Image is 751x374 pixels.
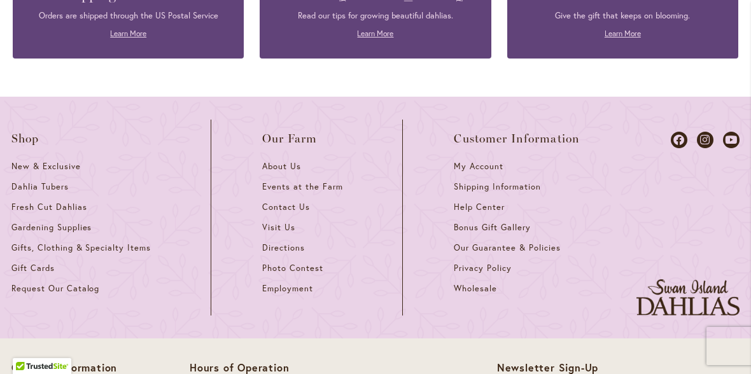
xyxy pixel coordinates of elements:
p: Read our tips for growing beautiful dahlias. [279,10,472,22]
span: My Account [454,161,503,172]
p: Give the gift that keeps on blooming. [526,10,719,22]
span: Shop [11,132,39,145]
a: Learn More [357,29,393,38]
span: Shipping Information [454,181,540,192]
span: Contact Us [262,202,310,212]
span: About Us [262,161,301,172]
span: Events at the Farm [262,181,342,192]
span: Fresh Cut Dahlias [11,202,87,212]
iframe: Launch Accessibility Center [10,329,45,364]
span: Wholesale [454,283,497,294]
span: Bonus Gift Gallery [454,222,530,233]
span: Visit Us [262,222,295,233]
span: Gardening Supplies [11,222,92,233]
span: Employment [262,283,313,294]
span: Privacy Policy [454,263,512,274]
a: Learn More [605,29,641,38]
span: Our Guarantee & Policies [454,242,560,253]
span: Request Our Catalog [11,283,99,294]
span: New & Exclusive [11,161,81,172]
span: Gifts, Clothing & Specialty Items [11,242,151,253]
span: Gift Cards [11,263,55,274]
span: Help Center [454,202,505,212]
p: Contact Information [11,361,155,374]
p: Hours of Operation [190,361,409,374]
span: Our Farm [262,132,317,145]
span: Newsletter Sign-Up [497,361,598,374]
span: Photo Contest [262,263,323,274]
span: Directions [262,242,305,253]
span: Customer Information [454,132,580,145]
a: Learn More [110,29,146,38]
a: Dahlias on Instagram [697,132,713,148]
span: Dahlia Tubers [11,181,69,192]
a: Dahlias on Youtube [723,132,740,148]
a: Dahlias on Facebook [671,132,687,148]
p: Orders are shipped through the US Postal Service [32,10,225,22]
